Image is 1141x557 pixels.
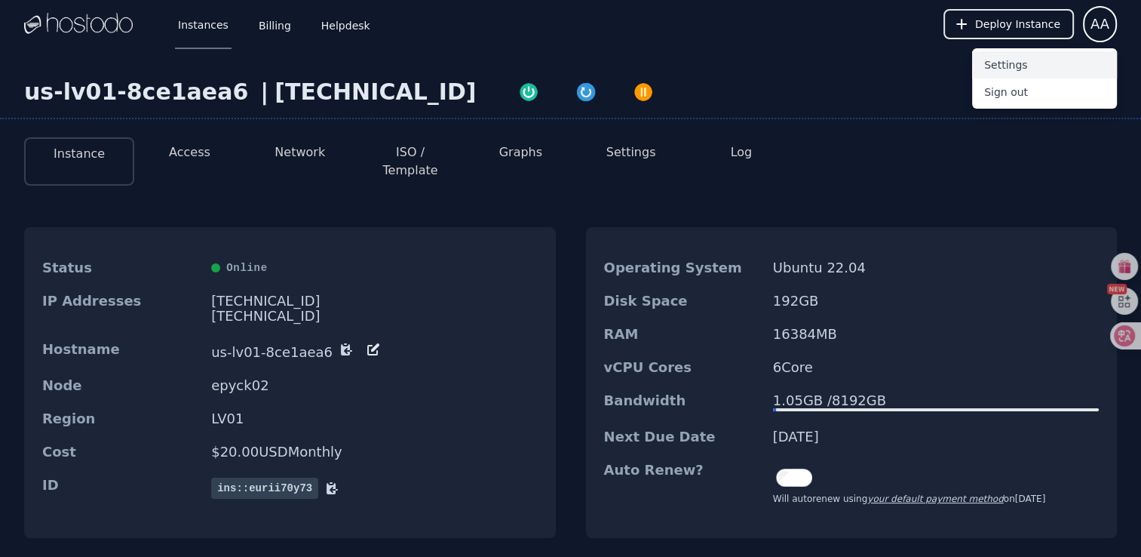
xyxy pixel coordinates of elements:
div: 1.05 GB / 8192 GB [773,393,1099,408]
button: Deploy Instance [943,9,1074,39]
dd: us-lv01-8ce1aea6 [211,342,537,360]
a: your default payment method [867,494,1003,504]
dd: 6 Core [773,360,1099,375]
dt: RAM [604,327,761,342]
img: Logo [24,13,133,35]
dt: ID [42,478,199,499]
div: Online [211,260,537,275]
button: ISO / Template [367,143,453,180]
button: Settings [972,51,1117,78]
button: Power Off [615,78,672,103]
button: Power On [500,78,557,103]
button: Graphs [499,143,542,162]
span: ins::eurii70y73 [211,478,318,499]
button: Instance [54,145,105,163]
dt: vCPU Cores [604,360,761,375]
dt: Disk Space [604,294,761,309]
dd: [DATE] [773,429,1099,445]
dt: Auto Renew? [604,463,761,505]
dt: Cost [42,445,199,460]
button: Restart [557,78,615,103]
dd: 192 GB [773,294,1099,309]
dt: Next Due Date [604,429,761,445]
img: Power On [518,82,539,103]
button: Sign out [972,78,1117,106]
img: Restart [575,82,597,103]
div: us-lv01-8ce1aea6 [24,78,254,106]
dd: $ 20.00 USD Monthly [211,445,537,460]
div: [TECHNICAL_ID] [275,78,476,106]
div: [TECHNICAL_ID] [211,309,537,324]
dt: Operating System [604,260,761,275]
dt: Hostname [42,342,199,360]
button: User menu [1083,6,1117,42]
dd: epyck02 [211,378,537,393]
button: Network [275,143,325,162]
dt: IP Addresses [42,294,199,324]
img: Power Off [633,82,654,103]
dd: Ubuntu 22.04 [773,260,1099,275]
button: Log [731,143,753,162]
dt: Region [42,411,199,426]
dt: Status [42,260,199,275]
span: AA [1090,14,1109,35]
dt: Node [42,378,199,393]
dd: 16384 MB [773,327,1099,342]
span: Deploy Instance [975,17,1060,32]
div: [TECHNICAL_ID] [211,294,537,309]
div: | [254,78,275,106]
dd: LV01 [211,411,537,426]
div: Will autorenew using on [DATE] [773,493,1046,505]
button: Access [169,143,210,162]
dt: Bandwidth [604,393,761,411]
button: Settings [606,143,656,162]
